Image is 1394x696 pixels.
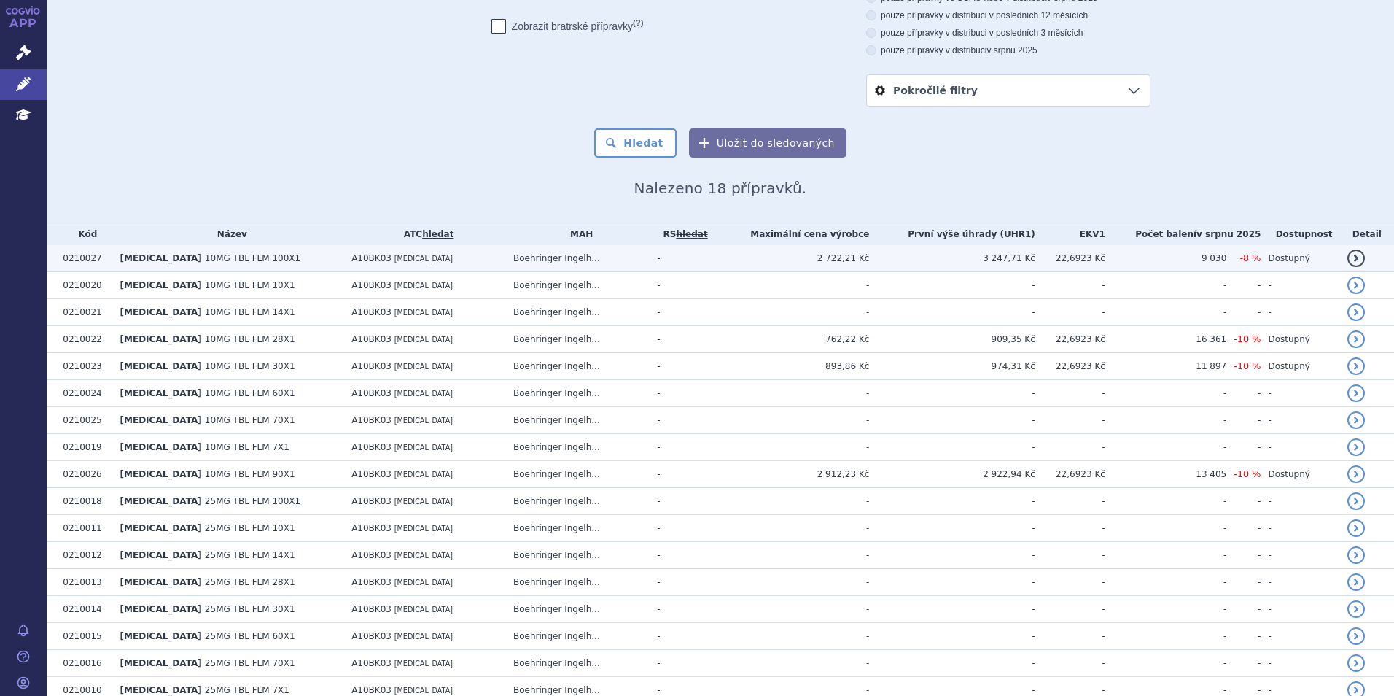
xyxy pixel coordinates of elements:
td: - [650,434,714,461]
td: - [1261,434,1339,461]
td: - [714,542,869,569]
td: Boehringer Ingelh... [506,542,650,569]
a: detail [1347,438,1365,456]
span: A10BK03 [351,685,392,695]
span: -10 % [1234,360,1261,371]
span: A10BK03 [351,388,392,398]
span: A10BK03 [351,442,392,452]
td: - [1261,515,1339,542]
label: pouze přípravky v distribuci [866,45,1150,56]
td: - [1105,650,1226,677]
a: detail [1347,519,1365,537]
td: - [1035,380,1105,407]
span: [MEDICAL_DATA] [394,498,453,506]
td: - [1261,542,1339,569]
td: - [714,650,869,677]
th: Počet balení [1105,223,1261,245]
span: [MEDICAL_DATA] [394,336,453,344]
td: Boehringer Ingelh... [506,434,650,461]
td: Dostupný [1261,353,1339,380]
td: - [1261,488,1339,515]
td: - [714,380,869,407]
th: Maximální cena výrobce [714,223,869,245]
td: - [714,299,869,326]
td: 11 897 [1105,353,1226,380]
span: A10BK03 [351,361,392,371]
td: - [1226,569,1261,596]
a: detail [1347,411,1365,429]
td: 16 361 [1105,326,1226,353]
th: MAH [506,223,650,245]
span: Nalezeno 18 přípravků. [634,179,807,197]
span: [MEDICAL_DATA] [394,282,453,290]
td: Boehringer Ingelh... [506,326,650,353]
span: [MEDICAL_DATA] [120,658,202,668]
td: - [869,569,1035,596]
td: - [714,407,869,434]
td: 13 405 [1105,461,1226,488]
td: - [1035,407,1105,434]
span: [MEDICAL_DATA] [394,471,453,479]
td: Boehringer Ingelh... [506,272,650,299]
td: - [869,272,1035,299]
td: - [714,596,869,623]
span: [MEDICAL_DATA] [120,253,202,263]
span: 10MG TBL FLM 10X1 [205,280,295,290]
td: 974,31 Kč [869,353,1035,380]
span: [MEDICAL_DATA] [394,606,453,614]
td: - [869,515,1035,542]
td: - [1226,542,1261,569]
td: 909,35 Kč [869,326,1035,353]
td: - [1105,623,1226,650]
td: - [1261,569,1339,596]
td: Dostupný [1261,461,1339,488]
span: A10BK03 [351,631,392,641]
td: - [869,542,1035,569]
span: -10 % [1234,333,1261,344]
span: 10MG TBL FLM 30X1 [205,361,295,371]
td: 0210023 [55,353,112,380]
th: EKV1 [1035,223,1105,245]
td: Boehringer Ingelh... [506,461,650,488]
td: - [1035,299,1105,326]
span: [MEDICAL_DATA] [120,442,202,452]
td: - [869,434,1035,461]
td: - [1035,515,1105,542]
td: - [1261,272,1339,299]
span: [MEDICAL_DATA] [120,604,202,614]
td: - [650,326,714,353]
span: [MEDICAL_DATA] [394,525,453,533]
span: 25MG TBL FLM 60X1 [205,631,295,641]
a: detail [1347,573,1365,591]
span: 10MG TBL FLM 70X1 [205,415,295,425]
td: - [1035,623,1105,650]
td: Boehringer Ingelh... [506,299,650,326]
span: [MEDICAL_DATA] [394,660,453,668]
td: - [650,650,714,677]
td: 0210021 [55,299,112,326]
td: - [1105,488,1226,515]
td: - [869,623,1035,650]
a: detail [1347,357,1365,375]
td: 0210024 [55,380,112,407]
a: detail [1347,277,1365,294]
span: A10BK03 [351,577,392,587]
span: [MEDICAL_DATA] [120,577,202,587]
span: [MEDICAL_DATA] [394,633,453,641]
td: - [1226,623,1261,650]
abbr: (?) [633,18,643,28]
td: - [714,488,869,515]
span: [MEDICAL_DATA] [394,309,453,317]
td: - [1035,272,1105,299]
td: Boehringer Ingelh... [506,353,650,380]
a: detail [1347,250,1365,267]
td: - [1226,299,1261,326]
td: - [650,515,714,542]
td: - [1226,407,1261,434]
span: A10BK03 [351,334,392,344]
a: detail [1347,546,1365,564]
span: A10BK03 [351,496,392,506]
td: 0210018 [55,488,112,515]
th: ATC [344,223,506,245]
td: - [650,272,714,299]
